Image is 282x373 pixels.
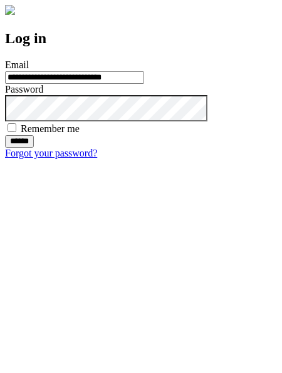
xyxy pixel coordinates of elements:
[5,84,43,95] label: Password
[5,59,29,70] label: Email
[5,30,277,47] h2: Log in
[21,123,80,134] label: Remember me
[5,148,97,158] a: Forgot your password?
[5,5,15,15] img: logo-4e3dc11c47720685a147b03b5a06dd966a58ff35d612b21f08c02c0306f2b779.png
